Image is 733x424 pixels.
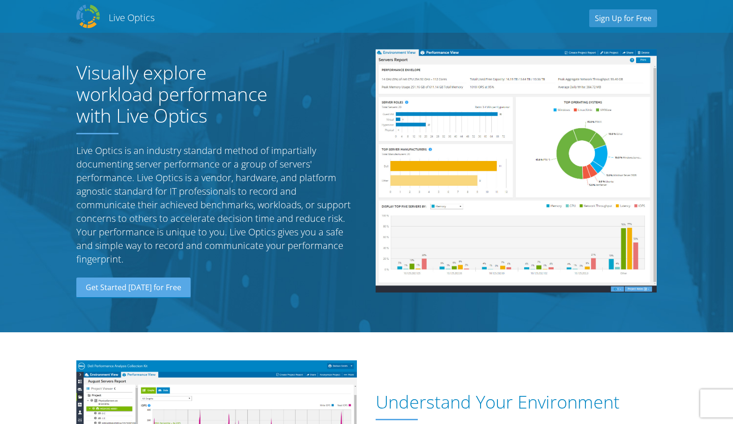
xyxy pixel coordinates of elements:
h2: Live Optics [109,11,155,24]
img: Dell Dpack [76,5,100,28]
a: Get Started [DATE] for Free [76,278,191,298]
p: Live Optics is an industry standard method of impartially documenting server performance or a gro... [76,144,357,266]
h1: Visually explore workload performance with Live Optics [76,62,287,126]
a: Sign Up for Free [589,9,657,27]
img: Server Report [376,49,657,292]
h1: Understand Your Environment [376,392,652,412]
